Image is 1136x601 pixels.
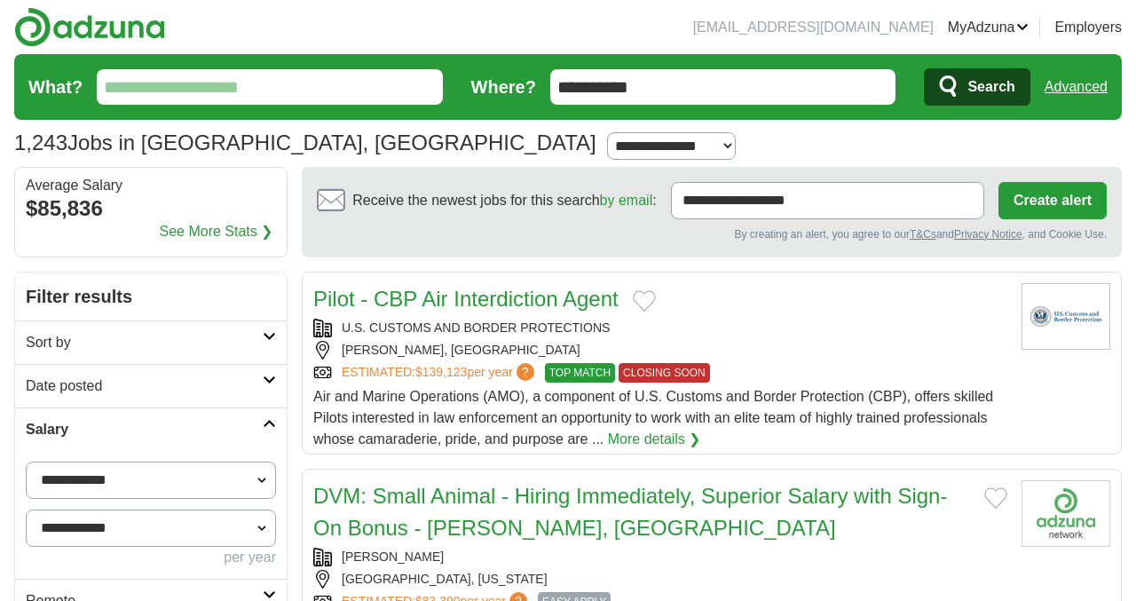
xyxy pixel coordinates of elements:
[15,273,287,320] h2: Filter results
[317,226,1107,242] div: By creating an alert, you agree to our and , and Cookie Use.
[313,484,947,540] a: DVM: Small Animal - Hiring Immediately, Superior Salary with Sign-On Bonus - [PERSON_NAME], [GEOG...
[948,17,1029,38] a: MyAdzuna
[14,130,596,154] h1: Jobs in [GEOGRAPHIC_DATA], [GEOGRAPHIC_DATA]
[313,389,993,447] span: Air and Marine Operations (AMO), a component of U.S. Customs and Border Protection (CBP), offers ...
[415,365,467,379] span: $139,123
[608,429,701,450] a: More details ❯
[26,419,263,440] h2: Salary
[15,364,287,407] a: Date posted
[910,228,936,241] a: T&Cs
[15,320,287,364] a: Sort by
[471,74,536,100] label: Where?
[15,407,287,451] a: Salary
[1022,480,1110,547] img: Company logo
[924,68,1029,106] button: Search
[693,17,934,38] li: [EMAIL_ADDRESS][DOMAIN_NAME]
[1045,69,1108,105] a: Advanced
[967,69,1014,105] span: Search
[160,221,273,242] a: See More Stats ❯
[1022,283,1110,350] img: Company logo
[998,182,1107,219] button: Create alert
[313,341,1007,360] div: [PERSON_NAME], [GEOGRAPHIC_DATA]
[28,74,83,100] label: What?
[313,319,1007,337] div: U.S. CUSTOMS AND BORDER PROTECTIONS
[313,287,619,311] a: Pilot - CBP Air Interdiction Agent
[954,228,1022,241] a: Privacy Notice
[26,332,263,353] h2: Sort by
[26,547,276,568] div: per year
[26,193,276,225] div: $85,836
[26,178,276,193] div: Average Salary
[633,290,656,312] button: Add to favorite jobs
[352,190,656,211] span: Receive the newest jobs for this search :
[600,193,653,208] a: by email
[1054,17,1122,38] a: Employers
[313,570,1007,589] div: [GEOGRAPHIC_DATA], [US_STATE]
[619,363,710,383] span: CLOSING SOON
[14,127,67,159] span: 1,243
[545,363,615,383] span: TOP MATCH
[517,363,534,381] span: ?
[984,487,1007,509] button: Add to favorite jobs
[26,376,263,397] h2: Date posted
[342,363,538,383] a: ESTIMATED:$139,123per year?
[14,7,165,47] img: Adzuna logo
[313,548,1007,566] div: [PERSON_NAME]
